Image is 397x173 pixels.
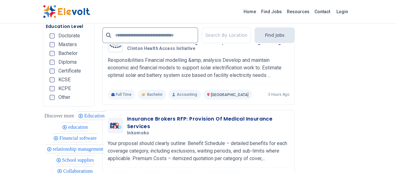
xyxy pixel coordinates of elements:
[108,57,289,79] p: Responsibilities Financial modelling &amp; analysis Develop and maintain economic and financial m...
[55,155,95,164] div: School supplies
[58,68,81,73] span: Certificate
[53,146,105,152] span: relationship management
[58,95,70,100] span: Other
[109,39,122,51] img: Clinton Health Access Initiative
[127,46,195,51] span: Clinton Health Access Initiative
[241,7,259,17] a: Home
[59,135,99,141] span: Financial software
[259,7,284,17] a: Find Jobs
[127,115,289,130] h3: Insurance Brokers RFP: Provision Of Medical Insurance Services
[50,42,55,47] input: Masters
[127,130,149,136] span: Inkomoko
[43,5,90,18] img: Elevolt
[77,111,105,120] div: Education
[58,33,80,38] span: Doctorate
[147,92,162,97] span: Bachelor
[211,93,249,97] span: [GEOGRAPHIC_DATA]
[58,86,71,91] span: KCPE
[50,33,55,38] input: Doctorate
[46,144,104,153] div: relationship management
[61,122,89,131] div: education
[169,89,201,100] p: Accounting
[312,7,333,17] a: Contact
[58,42,77,47] span: Masters
[58,51,78,56] span: Bachelor
[284,7,312,17] a: Resources
[50,60,55,65] input: Diploma
[68,124,89,130] span: education
[52,133,98,142] div: Financial software
[58,60,77,65] span: Diploma
[46,23,92,30] h5: Education Level
[50,86,55,91] input: KCPE
[58,77,71,82] span: KCSE
[50,95,55,100] input: Other
[333,5,352,18] a: Login
[62,157,96,163] span: School supplies
[108,140,289,162] p: Your proposal should clearly outline: Benefit Schedule – detailed benefits for each coverage cate...
[268,92,289,97] p: 3 hours ago
[255,27,295,43] button: Find Jobs
[366,143,397,173] iframe: Chat Widget
[45,111,74,120] div: These are topics related to the article that might interest you
[108,37,289,100] a: Clinton Health Access InitiativeAssociate, Solar Financing Health Systems StrengtheningClinton He...
[50,77,55,82] input: KCSE
[108,89,136,100] p: Full Time
[50,51,55,56] input: Bachelor
[109,119,122,132] img: Inkomoko
[84,113,106,118] span: Education
[50,68,55,73] input: Certificate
